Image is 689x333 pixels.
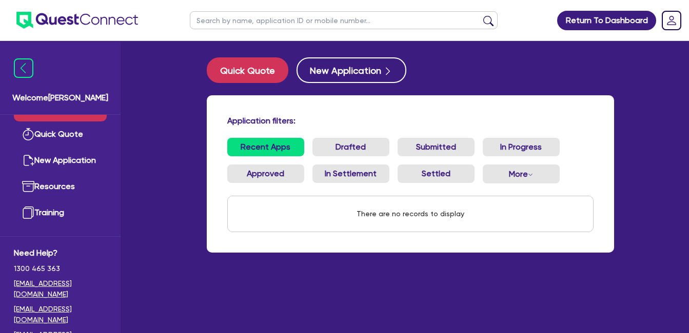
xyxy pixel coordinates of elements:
img: icon-menu-close [14,58,33,78]
a: [EMAIL_ADDRESS][DOMAIN_NAME] [14,304,107,325]
a: Quick Quote [207,57,297,83]
img: quest-connect-logo-blue [16,12,138,29]
button: Dropdown toggle [483,164,560,183]
div: There are no records to display [344,196,477,232]
a: Settled [398,164,475,183]
a: In Progress [483,138,560,156]
a: In Settlement [312,164,389,183]
img: quick-quote [22,128,34,140]
img: resources [22,180,34,193]
a: New Application [14,148,107,174]
span: Welcome [PERSON_NAME] [12,92,108,104]
span: Need Help? [14,247,107,259]
a: Quick Quote [14,121,107,148]
a: Return To Dashboard [557,11,656,30]
a: Recent Apps [227,138,304,156]
a: Resources [14,174,107,200]
img: training [22,206,34,219]
a: Approved [227,164,304,183]
a: [EMAIL_ADDRESS][DOMAIN_NAME] [14,278,107,300]
a: Drafted [312,138,389,156]
img: new-application [22,154,34,167]
a: Dropdown toggle [658,7,685,34]
button: Quick Quote [207,57,288,83]
span: 1300 465 363 [14,263,107,274]
button: New Application [297,57,406,83]
h4: Application filters: [227,116,594,126]
input: Search by name, application ID or mobile number... [190,11,498,29]
a: Submitted [398,138,475,156]
a: Training [14,200,107,226]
